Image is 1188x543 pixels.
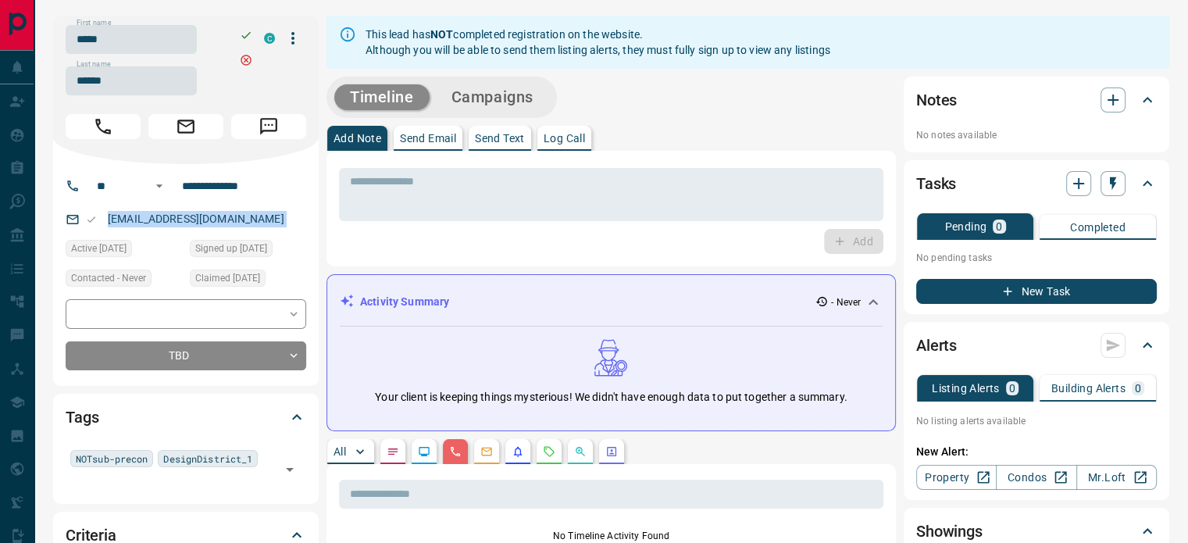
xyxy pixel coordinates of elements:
svg: Agent Actions [605,445,618,458]
button: New Task [916,279,1157,304]
span: DesignDistrict_1 [163,451,252,466]
button: Open [150,177,169,195]
a: Mr.Loft [1076,465,1157,490]
span: Contacted - Never [71,270,146,286]
button: Campaigns [436,84,549,110]
svg: Lead Browsing Activity [418,445,430,458]
span: Claimed [DATE] [195,270,260,286]
div: Tags [66,398,306,436]
div: Tue Sep 14 2021 [190,240,306,262]
p: Log Call [544,133,585,144]
svg: Calls [449,445,462,458]
span: Signed up [DATE] [195,241,267,256]
span: Message [231,114,306,139]
p: 0 [1009,383,1015,394]
span: Email [148,114,223,139]
p: No listing alerts available [916,414,1157,428]
p: Activity Summary [360,294,449,310]
span: NOTsub-precon [76,451,148,466]
p: Pending [944,221,986,232]
div: Activity Summary- Never [340,288,883,316]
p: No notes available [916,128,1157,142]
div: TBD [66,341,306,370]
p: New Alert: [916,444,1157,460]
p: All [334,446,346,457]
p: Send Text [475,133,525,144]
svg: Email Valid [86,214,97,225]
label: Last name [77,59,111,70]
svg: Listing Alerts [512,445,524,458]
span: Active [DATE] [71,241,127,256]
p: No pending tasks [916,246,1157,270]
svg: Emails [480,445,493,458]
p: Listing Alerts [932,383,1000,394]
a: [EMAIL_ADDRESS][DOMAIN_NAME] [108,213,284,225]
svg: Opportunities [574,445,587,458]
h2: Notes [916,88,957,113]
a: Property [916,465,997,490]
p: Add Note [334,133,381,144]
p: No Timeline Activity Found [339,529,883,543]
div: Tasks [916,165,1157,202]
h2: Tasks [916,171,956,196]
svg: Notes [387,445,399,458]
p: Completed [1070,222,1126,233]
p: Building Alerts [1051,383,1126,394]
button: Open [279,459,301,480]
svg: Requests [543,445,555,458]
strong: NOT [430,28,453,41]
span: Call [66,114,141,139]
div: Tue Sep 14 2021 [190,270,306,291]
div: This lead has completed registration on the website. Although you will be able to send them listi... [366,20,830,64]
div: Alerts [916,327,1157,364]
p: 0 [1135,383,1141,394]
div: condos.ca [264,33,275,44]
p: Your client is keeping things mysterious! We didn't have enough data to put together a summary. [375,389,847,405]
div: Tue Sep 14 2021 [66,240,182,262]
label: First name [77,18,111,28]
h2: Alerts [916,333,957,358]
a: Condos [996,465,1076,490]
h2: Tags [66,405,98,430]
p: 0 [996,221,1002,232]
p: Send Email [400,133,456,144]
button: Timeline [334,84,430,110]
p: - Never [831,295,861,309]
div: Notes [916,81,1157,119]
